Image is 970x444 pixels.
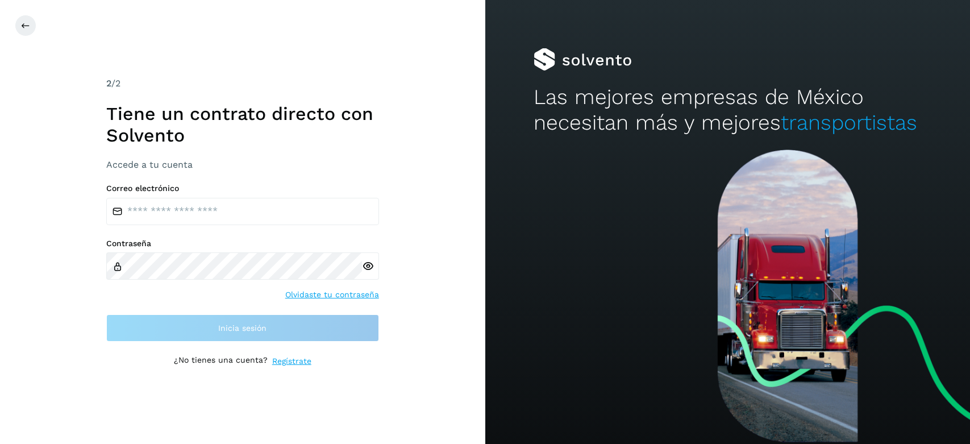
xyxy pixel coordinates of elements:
span: transportistas [781,110,917,135]
button: Inicia sesión [106,314,379,342]
div: /2 [106,77,379,90]
h2: Las mejores empresas de México necesitan más y mejores [534,85,922,135]
a: Olvidaste tu contraseña [285,289,379,301]
label: Correo electrónico [106,184,379,193]
span: Inicia sesión [218,324,267,332]
p: ¿No tienes una cuenta? [174,355,268,367]
span: 2 [106,78,111,89]
label: Contraseña [106,239,379,248]
a: Regístrate [272,355,311,367]
h1: Tiene un contrato directo con Solvento [106,103,379,147]
h3: Accede a tu cuenta [106,159,379,170]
